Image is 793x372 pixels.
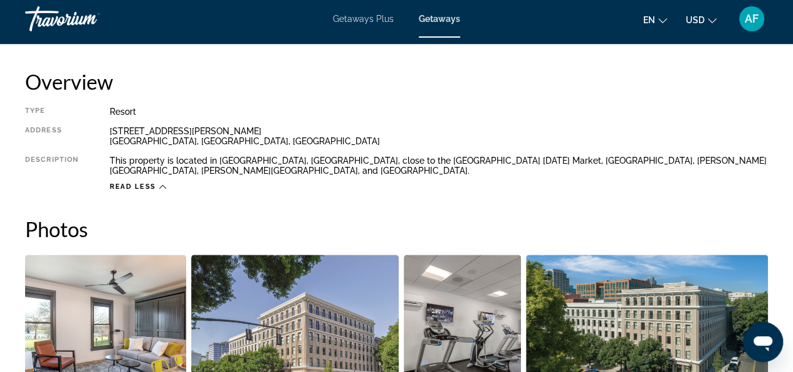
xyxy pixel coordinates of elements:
button: Change language [643,11,667,29]
h2: Photos [25,216,768,242]
button: Change currency [686,11,717,29]
span: Read less [110,183,156,191]
div: This property is located in [GEOGRAPHIC_DATA], [GEOGRAPHIC_DATA], close to the [GEOGRAPHIC_DATA] ... [110,156,768,176]
button: Read less [110,182,166,191]
span: AF [745,13,759,25]
span: USD [686,15,705,25]
a: Getaways [419,14,460,24]
iframe: Button to launch messaging window [743,322,783,362]
div: [STREET_ADDRESS][PERSON_NAME] [GEOGRAPHIC_DATA], [GEOGRAPHIC_DATA], [GEOGRAPHIC_DATA] [110,126,768,146]
div: Type [25,107,78,117]
a: Getaways Plus [333,14,394,24]
button: User Menu [735,6,768,32]
div: Resort [110,107,768,117]
div: Description [25,156,78,176]
a: Travorium [25,3,150,35]
h2: Overview [25,69,768,94]
span: en [643,15,655,25]
div: Address [25,126,78,146]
